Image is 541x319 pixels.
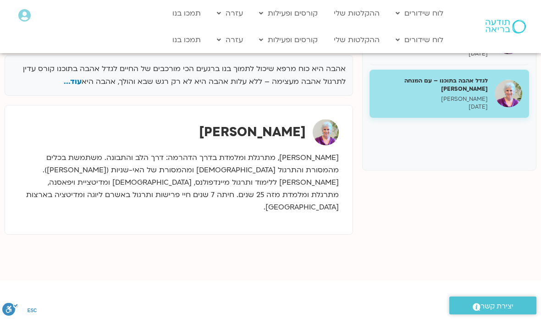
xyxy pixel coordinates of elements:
a: עזרה [212,31,248,49]
p: [DATE] [376,103,488,111]
p: [DATE] [376,50,488,58]
span: עוד... [64,77,82,87]
span: יצירת קשר [480,300,513,313]
p: [PERSON_NAME] [376,95,488,103]
img: לגדל אהבה בתוכנו – עם המנחה האורח בן קמינסקי [495,80,522,107]
a: תמכו בנו [168,5,205,22]
img: תודעה בריאה [486,20,526,33]
img: סנדיה בר קמה [313,119,339,145]
a: יצירת קשר [449,297,536,314]
h5: לגדל אהבה בתוכנו – עם המנחה [PERSON_NAME] [376,77,488,93]
a: ההקלטות שלי [329,5,384,22]
a: ההקלטות שלי [329,31,384,49]
p: [PERSON_NAME], מתרגלת ומלמדת בדרך הדהרמה: דרך הלב והתבונה. משתמשת בכלים מהמסורת והתרגול [DEMOGRAP... [19,152,339,214]
a: עזרה [212,5,248,22]
a: קורסים ופעילות [254,5,322,22]
a: לוח שידורים [391,31,448,49]
a: תמכו בנו [168,31,205,49]
strong: [PERSON_NAME] [199,123,306,141]
p: אהבה היא כוח מרפא שיכול לתמוך בנו ברגעים הכי מורכבים של החיים לגדל אהבה בתוכנו קורס עדין לתרגול א... [12,62,346,89]
a: קורסים ופעילות [254,31,322,49]
a: לוח שידורים [391,5,448,22]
